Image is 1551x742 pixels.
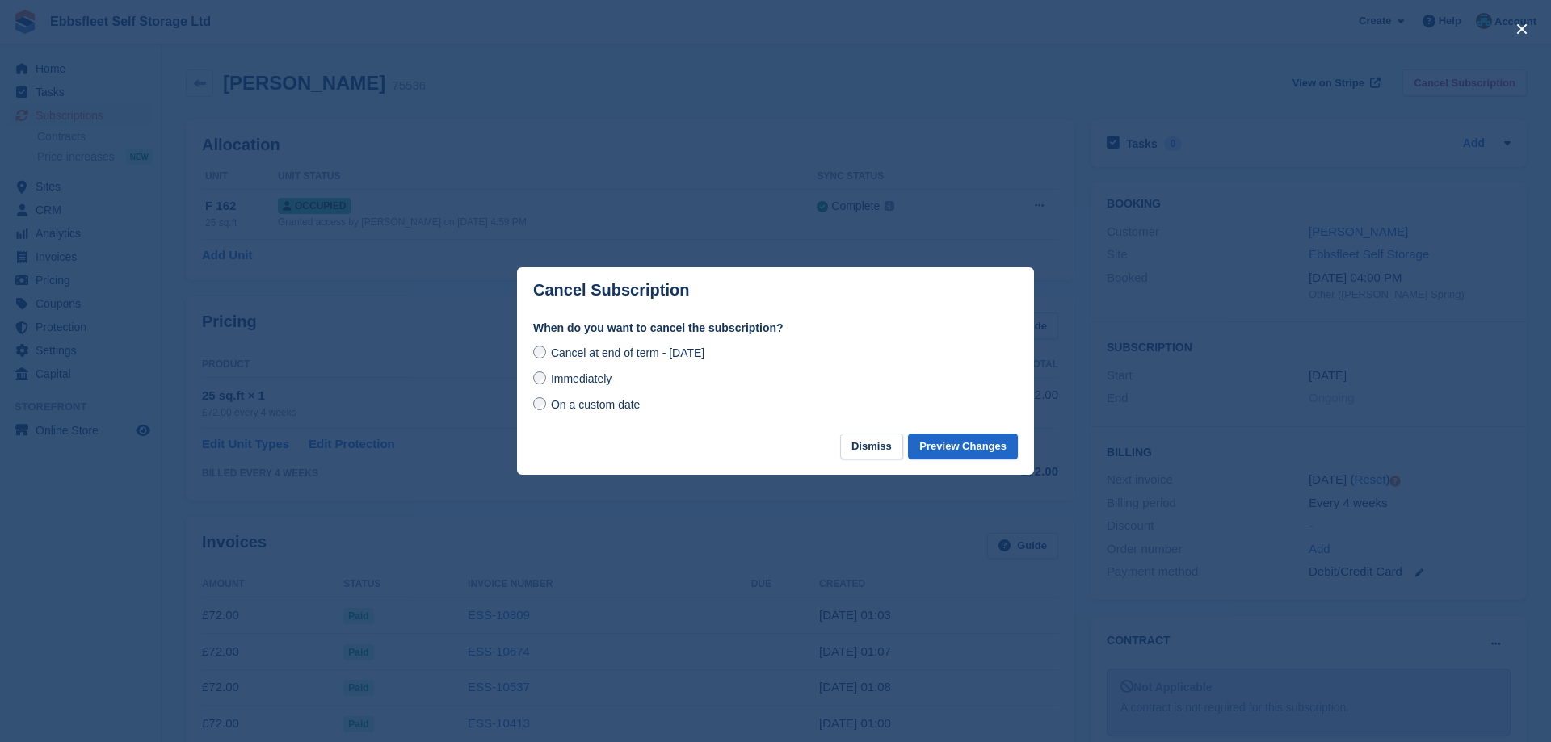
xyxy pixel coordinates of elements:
[1509,16,1535,42] button: close
[551,398,641,411] span: On a custom date
[533,371,546,384] input: Immediately
[908,434,1018,460] button: Preview Changes
[533,320,1018,337] label: When do you want to cancel the subscription?
[533,346,546,358] input: Cancel at end of term - [DATE]
[533,281,689,300] p: Cancel Subscription
[840,434,903,460] button: Dismiss
[533,397,546,410] input: On a custom date
[551,346,704,359] span: Cancel at end of term - [DATE]
[551,372,612,385] span: Immediately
